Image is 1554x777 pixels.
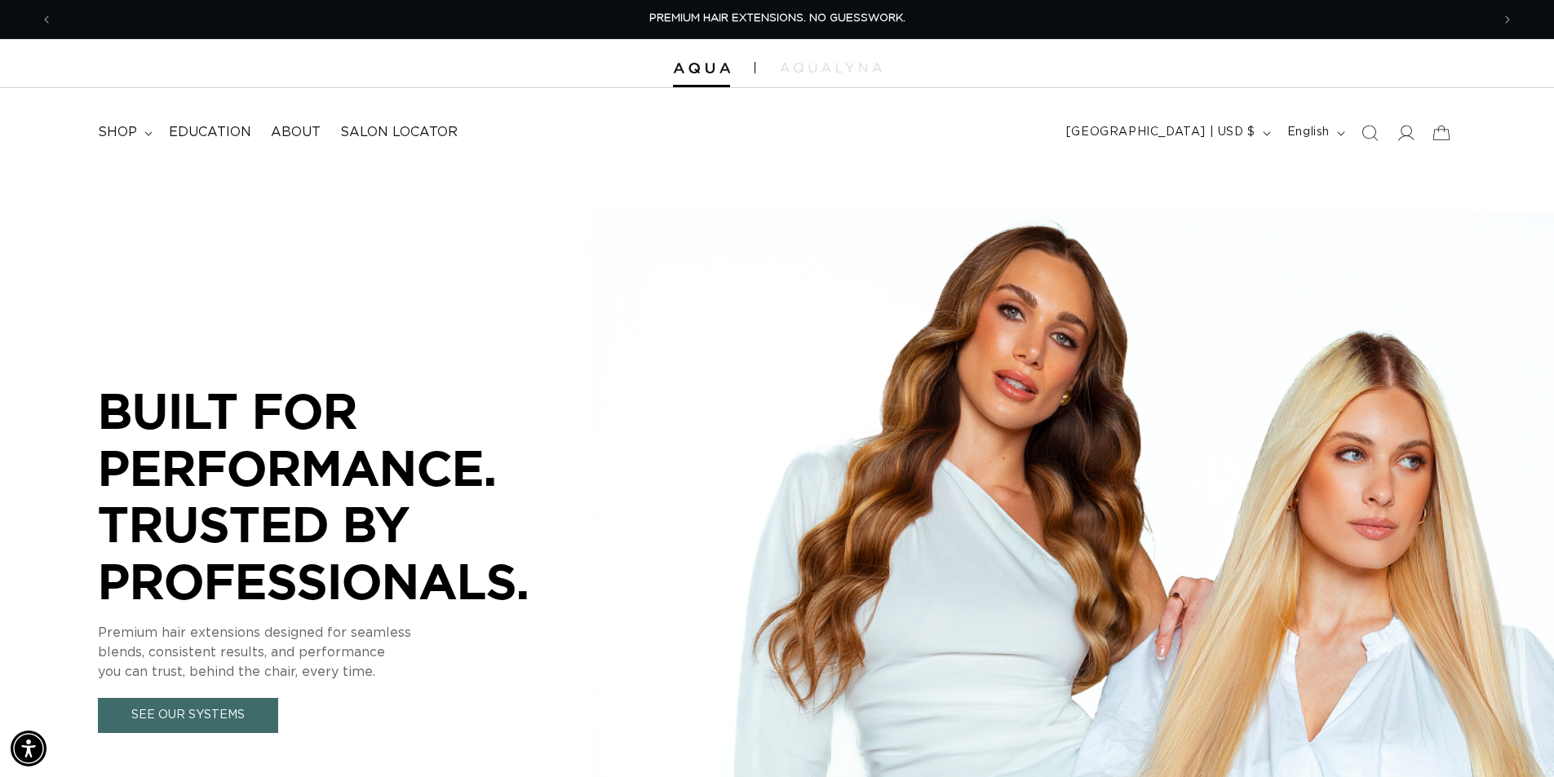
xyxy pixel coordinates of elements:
[1066,124,1255,141] span: [GEOGRAPHIC_DATA] | USD $
[98,124,137,141] span: shop
[29,4,64,35] button: Previous announcement
[98,623,587,682] p: Premium hair extensions designed for seamless blends, consistent results, and performance you can...
[261,114,330,151] a: About
[98,382,587,609] p: BUILT FOR PERFORMANCE. TRUSTED BY PROFESSIONALS.
[673,63,730,74] img: Aqua Hair Extensions
[1287,124,1330,141] span: English
[330,114,467,151] a: Salon Locator
[169,124,251,141] span: Education
[271,124,321,141] span: About
[1277,117,1352,148] button: English
[340,124,458,141] span: Salon Locator
[11,731,46,766] div: Accessibility Menu
[1352,115,1388,151] summary: Search
[98,698,278,733] a: See Our Systems
[1490,4,1525,35] button: Next announcement
[1056,117,1277,148] button: [GEOGRAPHIC_DATA] | USD $
[159,114,261,151] a: Education
[649,13,905,24] span: PREMIUM HAIR EXTENSIONS. NO GUESSWORK.
[88,114,159,151] summary: shop
[780,63,882,73] img: aqualyna.com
